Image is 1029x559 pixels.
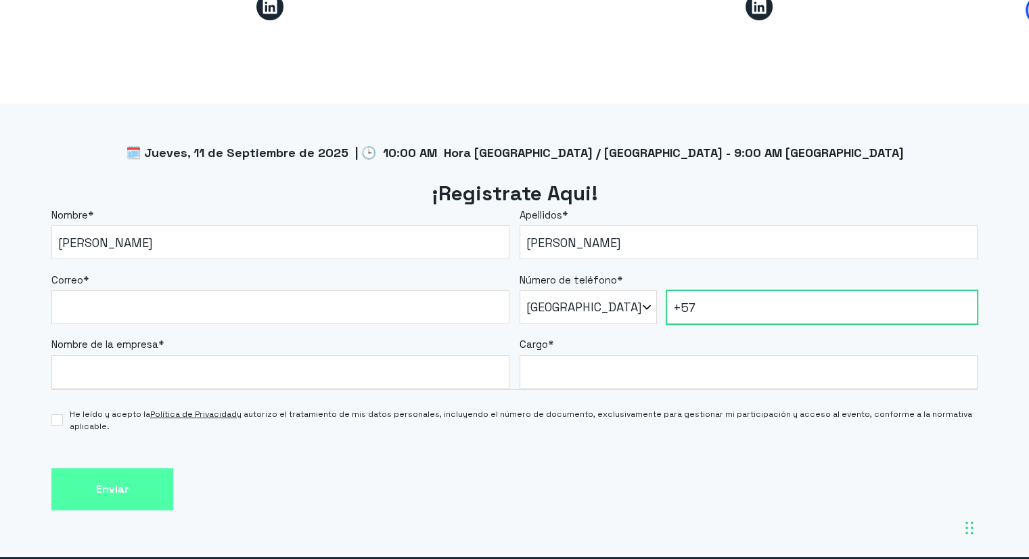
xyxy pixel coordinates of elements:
[786,386,1029,559] div: Widget de chat
[520,208,562,221] span: Apellidos
[125,145,903,160] span: 🗓️ Jueves, 11 de Septiembre de 2025 | 🕒 10:00 AM Hora [GEOGRAPHIC_DATA] / [GEOGRAPHIC_DATA] - 9:0...
[51,273,83,286] span: Correo
[520,338,548,351] span: Cargo
[51,208,88,221] span: Nombre
[786,386,1029,559] iframe: Chat Widget
[965,508,974,548] div: Arrastrar
[51,468,173,511] input: Enviar
[70,408,978,432] span: He leído y acepto la y autorizo el tratamiento de mis datos personales, incluyendo el número de d...
[51,414,63,426] input: He leído y acepto laPolítica de Privacidady autorizo el tratamiento de mis datos personales, incl...
[150,409,237,420] a: Política de Privacidad
[51,338,158,351] span: Nombre de la empresa
[51,180,978,208] h2: ¡Registrate Aqui!
[520,273,617,286] span: Número de teléfono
